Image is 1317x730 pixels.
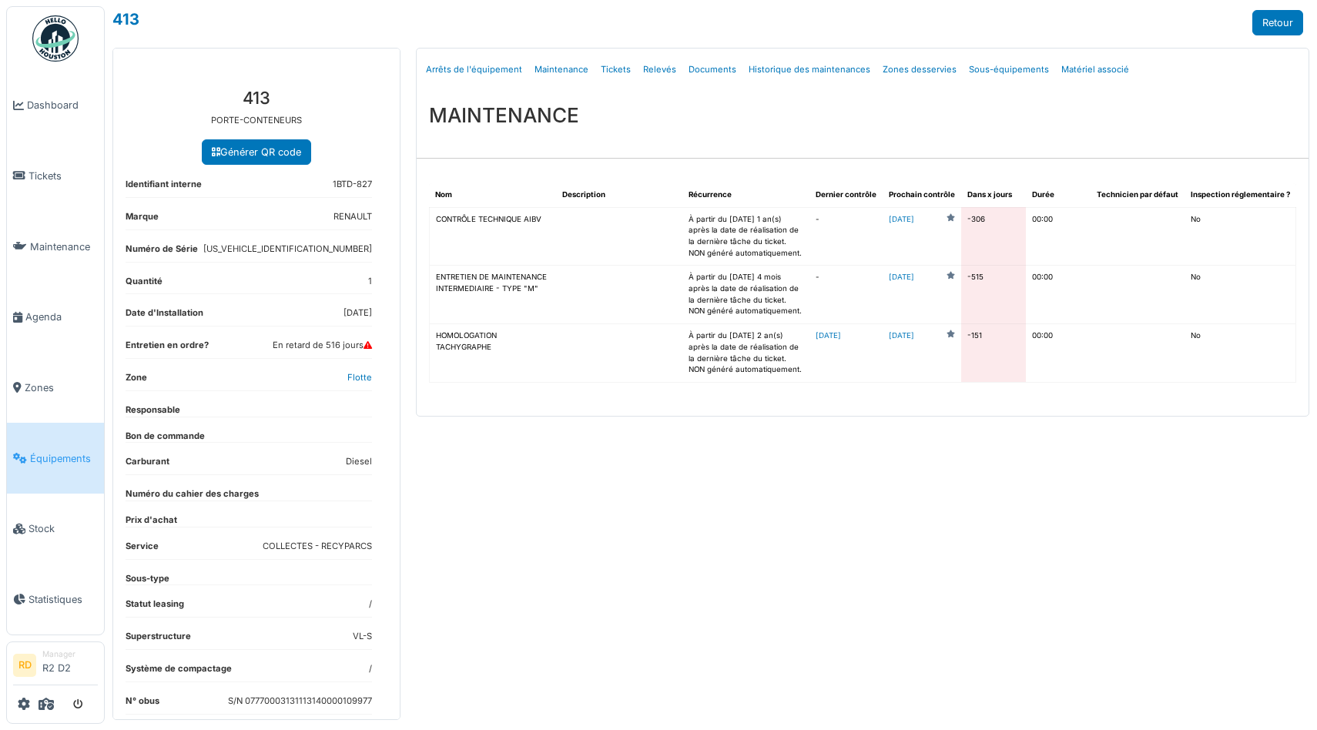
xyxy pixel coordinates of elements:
[346,455,372,468] dd: Diesel
[961,324,1026,383] td: -151
[28,169,98,183] span: Tickets
[7,564,104,635] a: Statistiques
[126,430,205,443] dt: Bon de commande
[528,52,595,88] a: Maintenance
[7,353,104,424] a: Zones
[347,372,372,383] a: Flotte
[126,695,159,714] dt: N° obus
[126,210,159,229] dt: Marque
[816,331,841,340] a: [DATE]
[369,598,372,611] dd: /
[1091,183,1185,207] th: Technicien par défaut
[7,70,104,141] a: Dashboard
[126,243,198,262] dt: Numéro de Série
[7,211,104,282] a: Maintenance
[273,339,372,352] dd: En retard de 516 jours
[126,88,387,108] h3: 413
[369,662,372,675] dd: /
[126,114,387,127] p: PORTE-CONTENEURS
[809,183,883,207] th: Dernier contrôle
[429,324,556,383] td: HOMOLOGATION TACHYGRAPHE
[28,521,98,536] span: Stock
[203,243,372,256] dd: [US_VEHICLE_IDENTIFICATION_NUMBER]
[429,266,556,324] td: ENTRETIEN DE MAINTENANCE INTERMEDIAIRE - TYPE "M"
[126,339,209,358] dt: Entretien en ordre?
[1026,183,1091,207] th: Durée
[28,592,98,607] span: Statistiques
[202,139,311,165] a: Générer QR code
[30,451,98,466] span: Équipements
[682,266,809,324] td: À partir du [DATE] 4 mois après la date de réalisation de la dernière tâche du ticket. NON généré...
[883,183,961,207] th: Prochain contrôle
[889,272,914,283] a: [DATE]
[353,630,372,643] dd: VL-S
[420,52,528,88] a: Arrêts de l'équipement
[126,178,202,197] dt: Identifiant interne
[682,207,809,266] td: À partir du [DATE] 1 an(s) après la date de réalisation de la dernière tâche du ticket. NON génér...
[7,282,104,353] a: Agenda
[7,494,104,564] a: Stock
[228,695,372,708] dd: S/N 07770003131113140000109977
[32,15,79,62] img: Badge_color-CXgf-gQk.svg
[961,183,1026,207] th: Dans x jours
[1191,273,1201,281] span: translation missing: fr.shared.no
[126,371,147,390] dt: Zone
[429,207,556,266] td: CONTRÔLE TECHNIQUE AIBV
[1055,52,1135,88] a: Matériel associé
[637,52,682,88] a: Relevés
[961,266,1026,324] td: -515
[742,52,876,88] a: Historique des maintenances
[112,10,139,28] a: 413
[1026,207,1091,266] td: 00:00
[963,52,1055,88] a: Sous-équipements
[682,52,742,88] a: Documents
[126,598,184,617] dt: Statut leasing
[42,648,98,660] div: Manager
[1252,10,1303,35] a: Retour
[889,214,914,226] a: [DATE]
[27,98,98,112] span: Dashboard
[809,207,883,266] td: -
[126,275,163,294] dt: Quantité
[13,654,36,677] li: RD
[1185,183,1296,207] th: Inspection réglementaire ?
[126,630,191,649] dt: Superstructure
[1026,324,1091,383] td: 00:00
[42,648,98,681] li: R2 D2
[7,141,104,212] a: Tickets
[682,183,809,207] th: Récurrence
[126,514,177,527] dt: Prix d'achat
[1191,215,1201,223] span: translation missing: fr.shared.no
[889,330,914,342] a: [DATE]
[25,310,98,324] span: Agenda
[126,455,169,474] dt: Carburant
[126,662,232,681] dt: Système de compactage
[368,275,372,288] dd: 1
[429,183,556,207] th: Nom
[961,207,1026,266] td: -306
[25,380,98,395] span: Zones
[126,572,169,585] dt: Sous-type
[429,103,579,127] h3: MAINTENANCE
[30,239,98,254] span: Maintenance
[7,423,104,494] a: Équipements
[263,540,372,553] dd: COLLECTES - RECYPARCS
[333,210,372,223] dd: RENAULT
[13,648,98,685] a: RD ManagerR2 D2
[595,52,637,88] a: Tickets
[126,487,259,501] dt: Numéro du cahier des charges
[809,266,883,324] td: -
[876,52,963,88] a: Zones desservies
[1026,266,1091,324] td: 00:00
[126,540,159,559] dt: Service
[126,404,180,417] dt: Responsable
[682,324,809,383] td: À partir du [DATE] 2 an(s) après la date de réalisation de la dernière tâche du ticket. NON génér...
[333,178,372,191] dd: 1BTD-827
[1191,331,1201,340] span: translation missing: fr.shared.no
[126,306,203,326] dt: Date d'Installation
[343,306,372,320] dd: [DATE]
[556,183,682,207] th: Description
